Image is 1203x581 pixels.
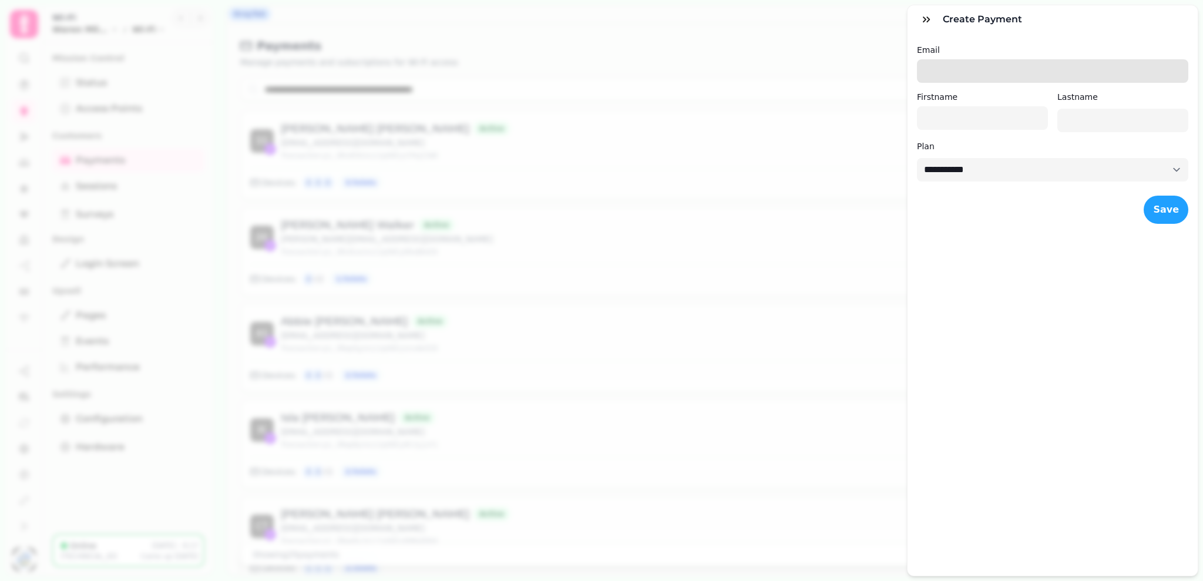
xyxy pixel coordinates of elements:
label: Firstname [917,90,1048,104]
h3: Create payment [943,12,1027,26]
label: Lastname [1057,90,1188,104]
button: Save [1144,196,1188,224]
label: Plan [917,139,1188,153]
label: Email [917,43,1188,57]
